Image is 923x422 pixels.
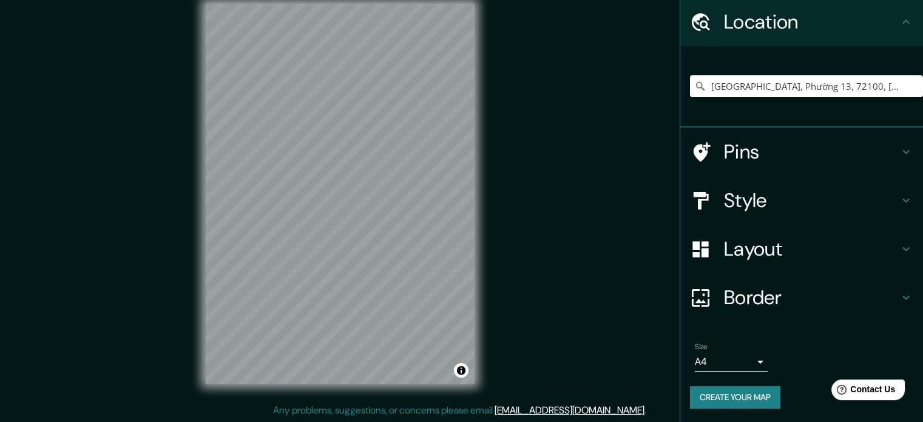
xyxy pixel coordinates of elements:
div: Pins [680,128,923,176]
h4: Pins [724,140,899,164]
iframe: Help widget launcher [815,375,910,409]
div: . [648,403,651,418]
h4: Style [724,188,899,213]
h4: Location [724,10,899,34]
button: Create your map [690,386,780,409]
div: . [646,403,648,418]
label: Size [695,342,708,352]
div: A4 [695,352,768,372]
div: Style [680,176,923,225]
div: Border [680,273,923,322]
input: Pick your city or area [690,75,923,97]
h4: Layout [724,237,899,261]
button: Toggle attribution [454,363,468,378]
canvas: Map [206,4,475,384]
div: Layout [680,225,923,273]
a: [EMAIL_ADDRESS][DOMAIN_NAME] [495,404,644,417]
h4: Border [724,285,899,310]
p: Any problems, suggestions, or concerns please email . [273,403,646,418]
